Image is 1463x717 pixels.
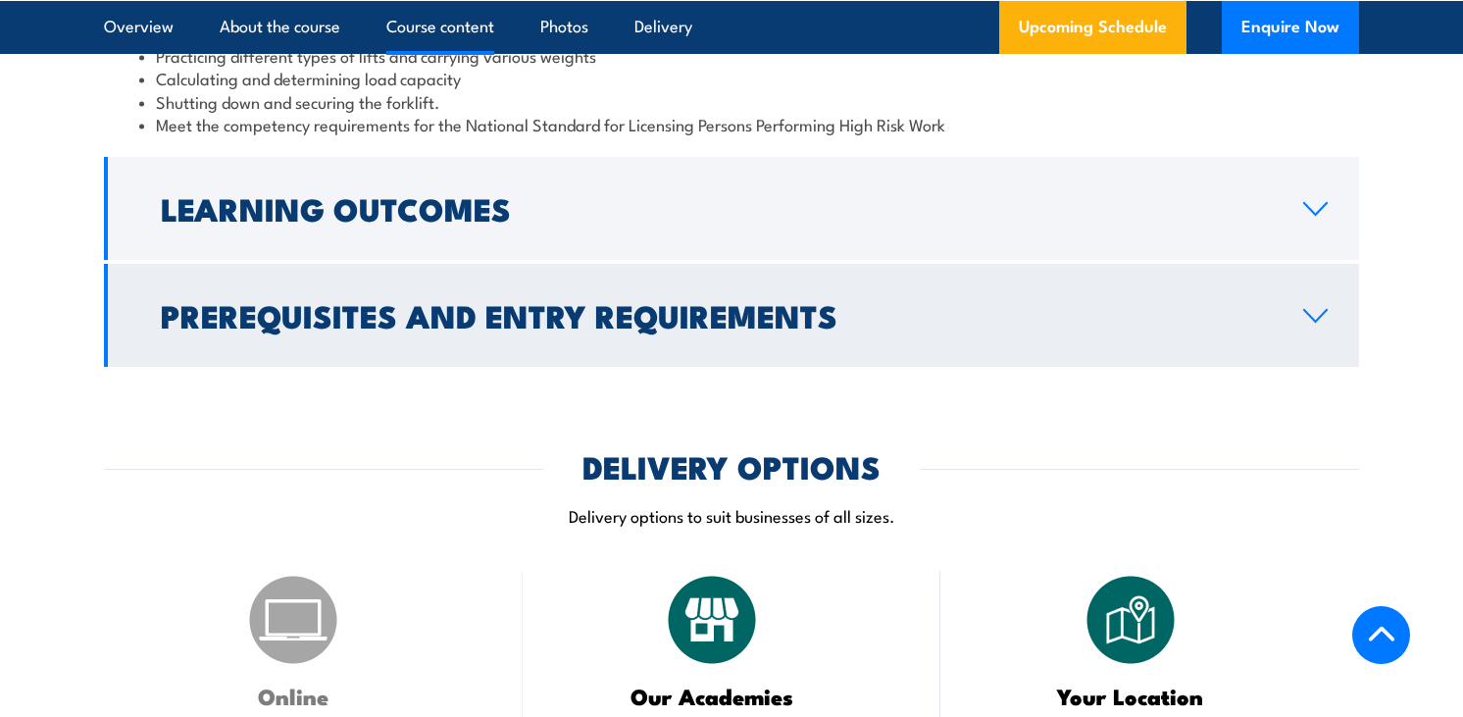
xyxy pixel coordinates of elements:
p: Delivery options to suit businesses of all sizes. [104,504,1359,527]
h2: Prerequisites and Entry Requirements [161,301,1272,329]
li: Shutting down and securing the forklift. [139,90,1324,113]
li: Practicing different types of lifts and carrying various weights [139,44,1324,67]
h3: Our Academies [572,685,853,707]
li: Meet the competency requirements for the National Standard for Licensing Persons Performing High ... [139,113,1324,135]
li: Calculating and determining load capacity [139,67,1324,89]
h3: Your Location [989,685,1271,707]
h2: DELIVERY OPTIONS [582,452,881,480]
h2: Learning Outcomes [161,194,1272,222]
a: Learning Outcomes [104,157,1359,260]
a: Prerequisites and Entry Requirements [104,264,1359,367]
h3: Online [153,685,434,707]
